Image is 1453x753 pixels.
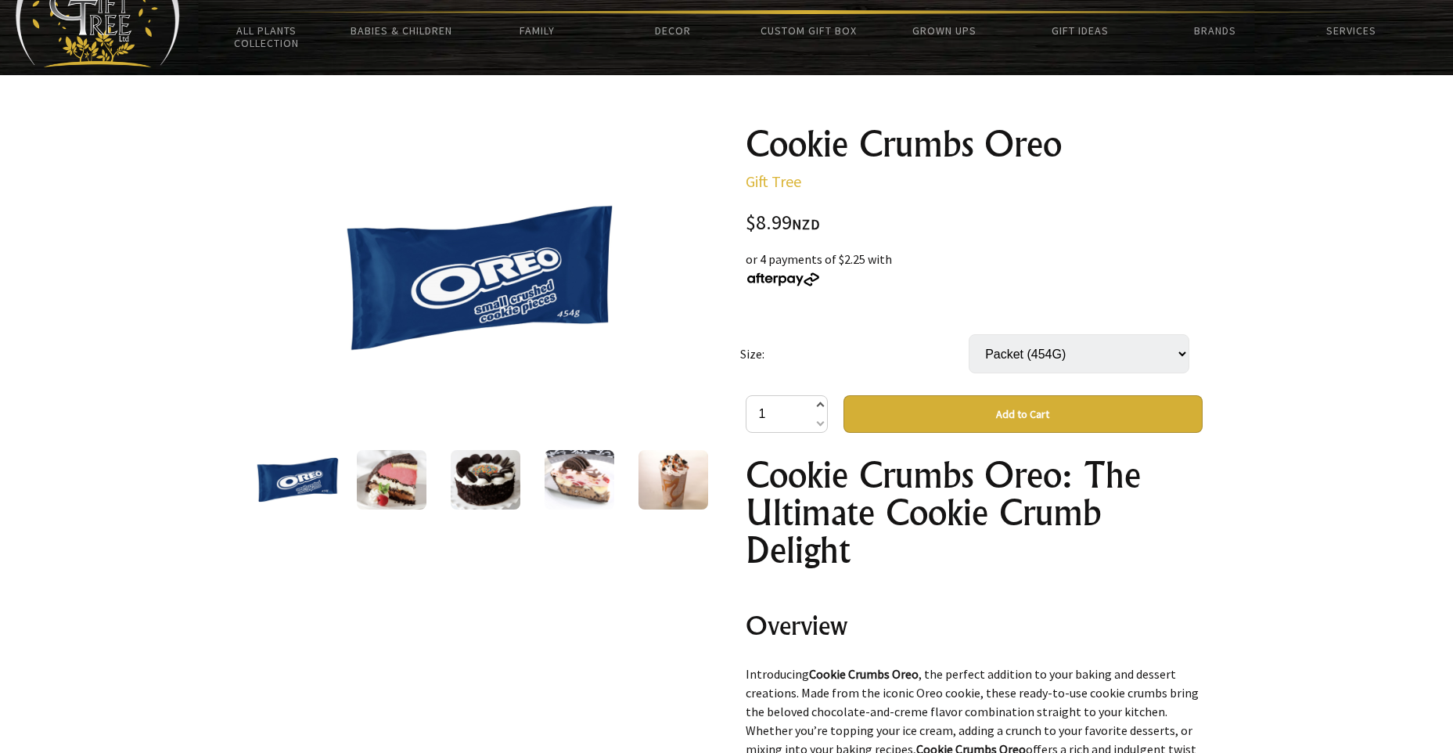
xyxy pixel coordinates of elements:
img: Cookie Crumbs Oreo [545,450,614,510]
h2: Overview [746,607,1203,644]
img: Cookie Crumbs Oreo [256,457,340,503]
a: Babies & Children [334,14,469,47]
div: $8.99 [746,213,1203,234]
a: Gift Tree [746,171,801,191]
img: Afterpay [746,272,821,286]
strong: Cookie Crumbs Oreo [809,666,919,682]
a: Gift Ideas [1012,14,1147,47]
img: Cookie Crumbs Oreo [638,450,708,510]
a: Grown Ups [876,14,1012,47]
img: Cookie Crumbs Oreo [451,450,520,510]
img: Cookie Crumbs Oreo [343,204,617,351]
span: NZD [792,215,820,233]
button: Add to Cart [843,395,1203,433]
a: Brands [1148,14,1283,47]
h1: Cookie Crumbs Oreo [746,125,1203,163]
a: All Plants Collection [199,14,334,59]
td: Size: [740,312,969,395]
a: Decor [605,14,740,47]
h1: Cookie Crumbs Oreo: The Ultimate Cookie Crumb Delight [746,456,1203,569]
a: Custom Gift Box [741,14,876,47]
img: Cookie Crumbs Oreo [357,450,426,510]
a: Family [469,14,605,47]
div: or 4 payments of $2.25 with [746,250,1203,287]
a: Services [1283,14,1419,47]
